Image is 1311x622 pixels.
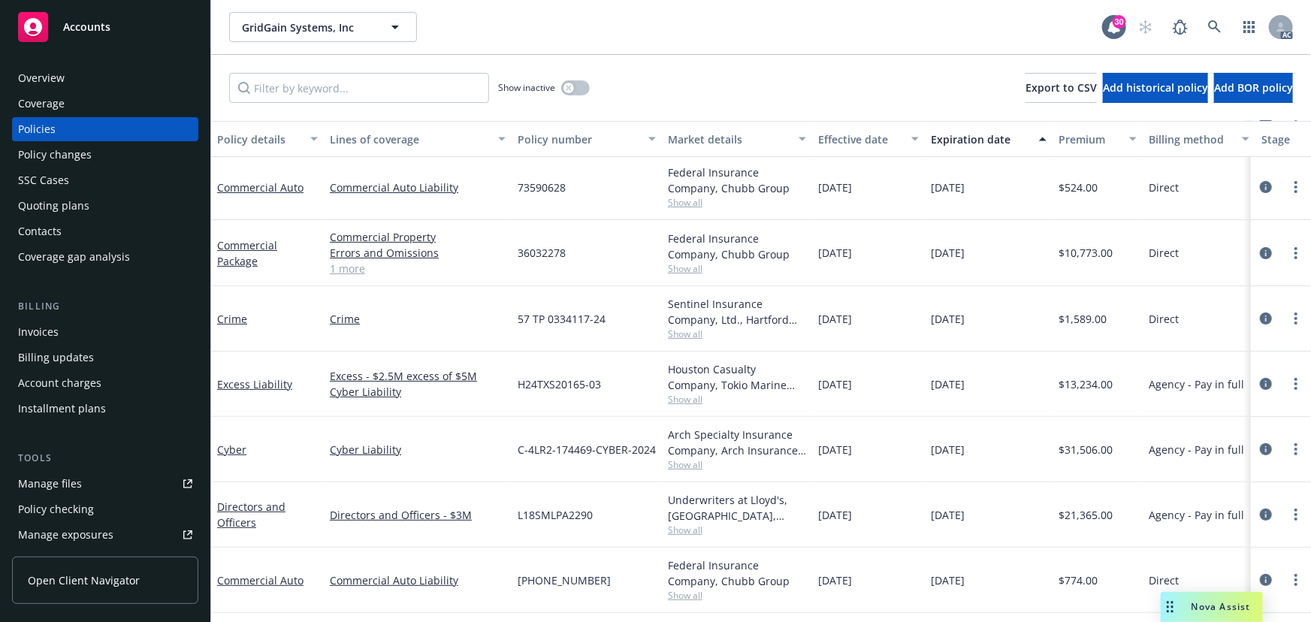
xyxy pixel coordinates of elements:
div: Account charges [18,371,101,395]
a: Commercial Auto [217,573,304,587]
span: [DATE] [818,245,852,261]
a: more [1287,309,1305,328]
a: SSC Cases [12,168,198,192]
span: Open Client Navigator [28,572,140,588]
a: Quoting plans [12,194,198,218]
a: Commercial Auto [217,180,304,195]
span: Direct [1149,245,1179,261]
a: more [1287,571,1305,589]
span: H24TXS20165-03 [518,376,601,392]
a: Start snowing [1131,12,1161,42]
div: Manage exposures [18,523,113,547]
span: $524.00 [1059,180,1098,195]
div: Effective date [818,131,902,147]
span: Direct [1149,572,1179,588]
a: circleInformation [1257,571,1275,589]
span: Show all [668,196,806,209]
div: Policy checking [18,497,94,521]
span: [DATE] [931,180,965,195]
span: Direct [1149,311,1179,327]
span: [DATE] [931,572,965,588]
span: [DATE] [931,376,965,392]
a: Policies [12,117,198,141]
button: Billing method [1143,121,1255,157]
div: Premium [1059,131,1120,147]
a: Directors and Officers [217,500,285,530]
input: Filter by keyword... [229,73,489,103]
a: circleInformation [1257,375,1275,393]
span: Agency - Pay in full [1149,376,1244,392]
div: Billing updates [18,346,94,370]
div: Policies [18,117,56,141]
span: $1,589.00 [1059,311,1107,327]
a: Manage files [12,472,198,496]
div: Sentinel Insurance Company, Ltd., Hartford Insurance Group [668,296,806,328]
span: Nova Assist [1192,600,1251,613]
div: Manage files [18,472,82,496]
div: Billing [12,299,198,314]
div: 30 [1113,15,1126,29]
a: circleInformation [1257,309,1275,328]
a: Policy changes [12,143,198,167]
a: Policy checking [12,497,198,521]
span: 57 TP 0334117-24 [518,311,606,327]
a: circleInformation [1257,440,1275,458]
span: Show all [668,458,806,471]
span: [DATE] [818,572,852,588]
a: Coverage [12,92,198,116]
a: Search [1200,12,1230,42]
div: Houston Casualty Company, Tokio Marine HCC, RT Specialty Insurance Services, LLC (RSG Specialty, ... [668,361,806,393]
a: Installment plans [12,397,198,421]
a: 1 more [330,261,506,276]
button: Expiration date [925,121,1053,157]
span: $13,234.00 [1059,376,1113,392]
div: Contacts [18,219,62,243]
a: more [1287,506,1305,524]
a: Excess - $2.5M excess of $5M [330,368,506,384]
a: Report a Bug [1165,12,1195,42]
a: Commercial Auto Liability [330,572,506,588]
div: Lines of coverage [330,131,489,147]
a: Errors and Omissions [330,245,506,261]
a: circleInformation [1257,244,1275,262]
span: 36032278 [518,245,566,261]
button: Add historical policy [1103,73,1208,103]
span: $774.00 [1059,572,1098,588]
span: 73590628 [518,180,566,195]
div: Federal Insurance Company, Chubb Group [668,557,806,589]
button: Lines of coverage [324,121,512,157]
a: Excess Liability [217,377,292,391]
span: [DATE] [931,311,965,327]
a: Crime [330,311,506,327]
div: Expiration date [931,131,1030,147]
button: Export to CSV [1026,73,1097,103]
a: Billing updates [12,346,198,370]
div: Billing method [1149,131,1233,147]
a: Crime [217,312,247,326]
button: Policy number [512,121,662,157]
a: more [1287,244,1305,262]
span: Show all [668,589,806,602]
span: $10,773.00 [1059,245,1113,261]
button: Add BOR policy [1214,73,1293,103]
span: Manage exposures [12,523,198,547]
div: Tools [12,451,198,466]
span: Show inactive [498,81,555,94]
a: Overview [12,66,198,90]
a: more [1287,440,1305,458]
div: Arch Specialty Insurance Company, Arch Insurance Company, RT Specialty Insurance Services, LLC (R... [668,427,806,458]
span: [DATE] [931,442,965,457]
a: Accounts [12,6,198,48]
a: Commercial Package [217,238,277,268]
a: Cyber Liability [330,442,506,457]
span: Add BOR policy [1214,80,1293,95]
div: Installment plans [18,397,106,421]
span: Show all [668,393,806,406]
span: $21,365.00 [1059,507,1113,523]
button: GridGain Systems, Inc [229,12,417,42]
span: GridGain Systems, Inc [242,20,372,35]
span: Show all [668,262,806,275]
a: Commercial Property [330,229,506,245]
a: circleInformation [1257,178,1275,196]
span: [DATE] [818,311,852,327]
